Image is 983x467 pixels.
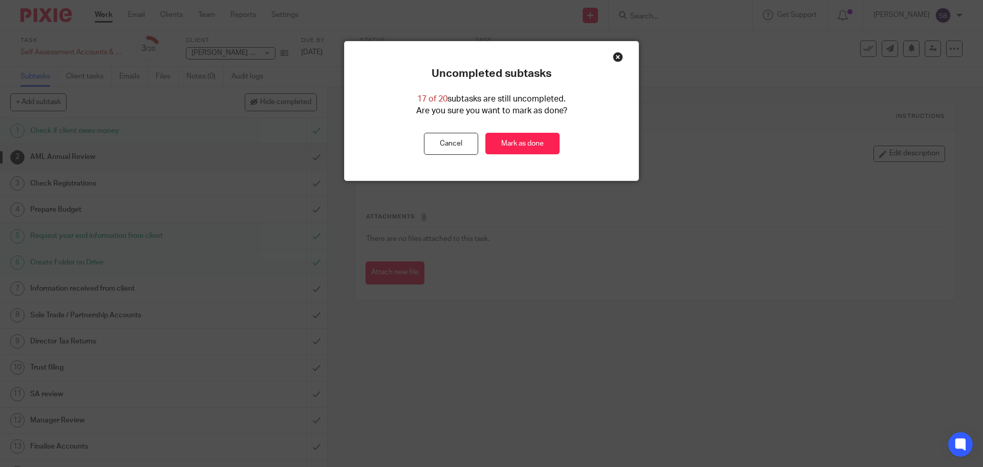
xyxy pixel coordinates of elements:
p: Uncompleted subtasks [432,67,551,80]
button: Cancel [424,133,478,155]
p: Are you sure you want to mark as done? [416,105,567,117]
a: Mark as done [485,133,560,155]
div: Close this dialog window [613,52,623,62]
p: subtasks are still uncompleted. [417,93,566,105]
span: 17 of 20 [417,95,447,103]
